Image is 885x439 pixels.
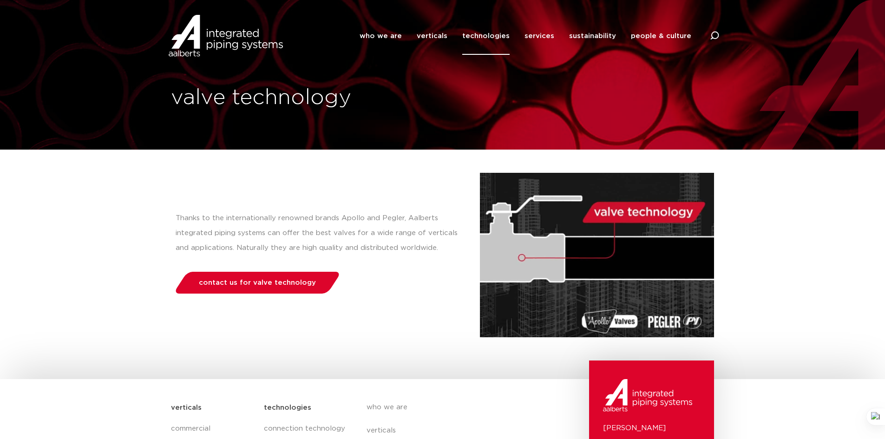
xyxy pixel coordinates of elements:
a: people & culture [631,17,691,55]
a: who we are [367,396,537,419]
a: services [524,17,554,55]
a: sustainability [569,17,616,55]
a: contact us for valve technology [173,272,341,294]
nav: Menu [360,17,691,55]
a: verticals [417,17,447,55]
span: contact us for valve technology [199,279,316,286]
a: who we are [360,17,402,55]
h5: technologies [264,400,311,415]
h5: verticals [171,400,202,415]
p: Thanks to the internationally renowned brands Apollo and Pegler, Aalberts integrated piping syste... [176,211,461,256]
h1: valve technology [171,83,438,113]
a: technologies [462,17,510,55]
